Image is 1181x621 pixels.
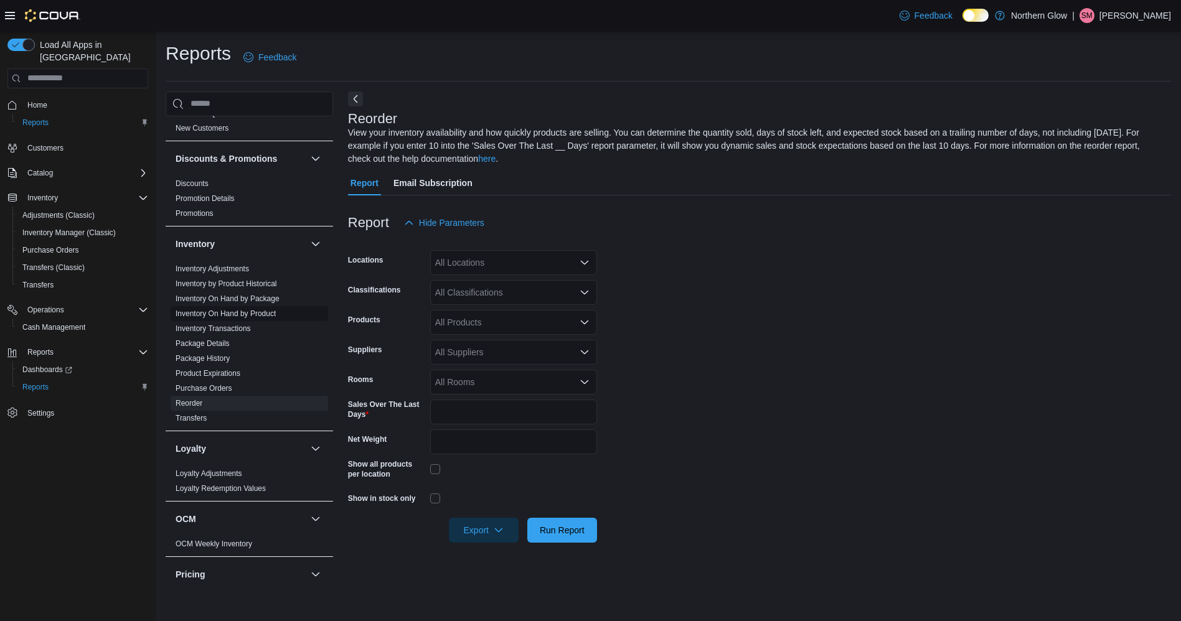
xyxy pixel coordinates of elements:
span: Home [27,100,47,110]
button: Adjustments (Classic) [12,207,153,224]
span: Package History [176,353,230,363]
span: SM [1081,8,1093,23]
h3: Reorder [348,111,397,126]
a: Purchase Orders [17,243,84,258]
button: Purchase Orders [12,241,153,259]
a: Home [22,98,52,113]
span: Cash Management [22,322,85,332]
span: Dashboards [17,362,148,377]
h3: Pricing [176,568,205,581]
a: here [478,154,496,164]
span: Feedback [258,51,296,63]
span: Purchase Orders [22,245,79,255]
span: Reports [22,382,49,392]
a: Settings [22,406,59,421]
h3: OCM [176,513,196,525]
span: Export [456,518,511,543]
button: Home [2,96,153,114]
span: Transfers [176,413,207,423]
h3: Discounts & Promotions [176,152,277,165]
a: Cash Management [17,320,90,335]
a: Customer Queue [176,109,232,118]
span: Transfers (Classic) [22,263,85,273]
button: Run Report [527,518,597,543]
span: Reports [22,118,49,128]
a: New Customers [176,124,228,133]
button: Open list of options [580,347,590,357]
h3: Inventory [176,238,215,250]
button: Pricing [308,567,323,582]
a: Purchase Orders [176,384,232,393]
button: Reports [22,345,59,360]
h3: Report [348,215,389,230]
span: Transfers [22,280,54,290]
span: Inventory by Product Historical [176,279,277,289]
label: Products [348,315,380,325]
a: Adjustments (Classic) [17,208,100,223]
span: Inventory Manager (Classic) [22,228,116,238]
span: Operations [22,302,148,317]
span: Transfers (Classic) [17,260,148,275]
button: Transfers [12,276,153,294]
span: Settings [22,404,148,420]
button: Discounts & Promotions [308,151,323,166]
span: Settings [27,408,54,418]
span: Discounts [176,179,209,189]
button: Open list of options [580,317,590,327]
a: Product Expirations [176,369,240,378]
span: Reports [17,115,148,130]
a: Discounts [176,179,209,188]
button: Settings [2,403,153,421]
div: OCM [166,536,333,556]
span: Reorder [176,398,202,408]
label: Show all products per location [348,459,425,479]
a: Package Details [176,339,230,348]
button: Inventory [22,190,63,205]
div: Inventory [166,261,333,431]
span: Reports [22,345,148,360]
span: Customers [22,140,148,156]
button: OCM [176,513,306,525]
a: Reports [17,115,54,130]
span: Purchase Orders [17,243,148,258]
a: Inventory Manager (Classic) [17,225,121,240]
span: Cash Management [17,320,148,335]
a: Inventory by Product Historical [176,279,277,288]
span: Load All Apps in [GEOGRAPHIC_DATA] [35,39,148,63]
button: Catalog [2,164,153,182]
button: Reports [12,378,153,396]
button: Open list of options [580,258,590,268]
button: Next [348,91,363,106]
button: Operations [2,301,153,319]
span: Operations [27,305,64,315]
span: Catalog [27,168,53,178]
button: Customers [2,139,153,157]
a: OCM Weekly Inventory [176,539,252,548]
button: Export [449,518,519,543]
span: Feedback [915,9,953,22]
span: Adjustments (Classic) [17,208,148,223]
a: Feedback [895,3,958,28]
label: Suppliers [348,345,382,355]
a: Inventory Transactions [176,324,251,333]
a: Promotions [176,209,214,218]
button: Inventory [2,189,153,207]
span: Promotions [176,208,214,218]
span: Transfers [17,278,148,292]
a: Customers [22,141,68,156]
span: Purchase Orders [176,383,232,393]
h1: Reports [166,41,231,66]
span: Reports [17,380,148,395]
a: Reports [17,380,54,395]
img: Cova [25,9,80,22]
button: Operations [22,302,69,317]
div: Sajid Mahmud [1080,8,1094,23]
button: Open list of options [580,287,590,297]
label: Classifications [348,285,401,295]
span: Package Details [176,339,230,348]
button: Loyalty [308,441,323,456]
div: Discounts & Promotions [166,176,333,226]
button: Open list of options [580,377,590,387]
a: Transfers [17,278,59,292]
p: Northern Glow [1011,8,1067,23]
